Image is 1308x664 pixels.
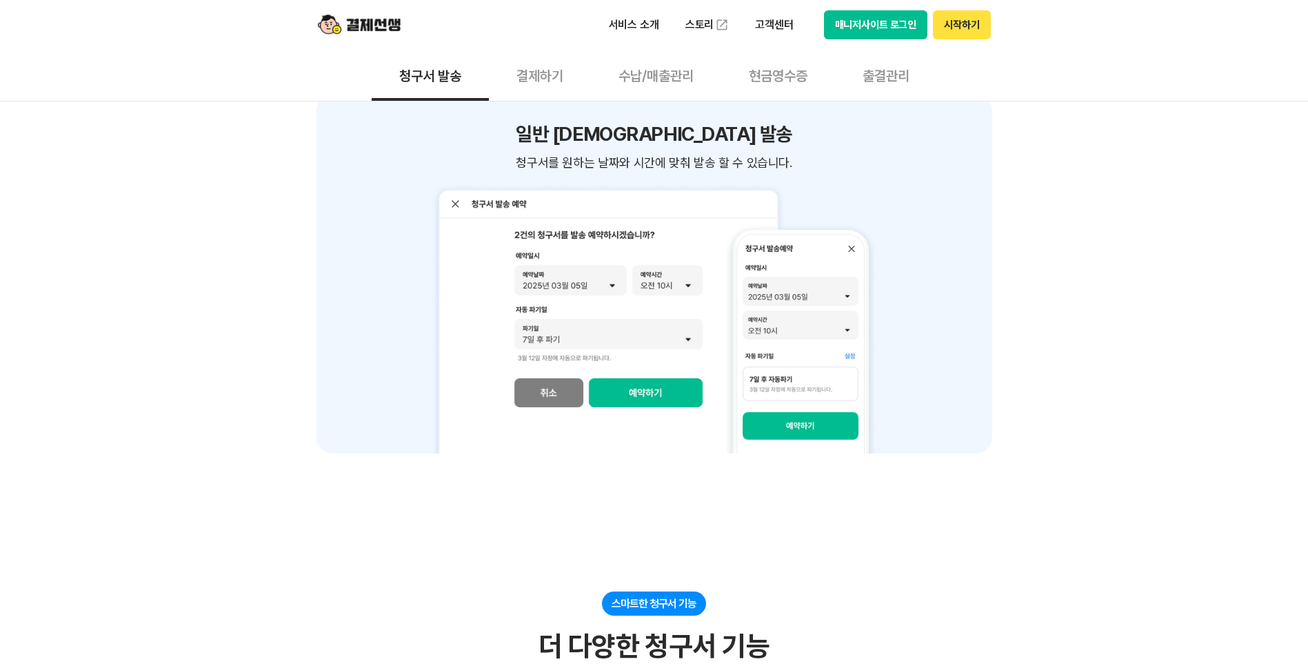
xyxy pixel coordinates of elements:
[824,10,928,39] button: 매니저사이트 로그인
[432,180,876,453] img: 일반 예약 발송
[4,438,91,472] a: 홈
[516,154,792,172] span: 청구서를 원하는 날짜와 시간에 맞춰 발송 할 수 있습니다.
[745,12,803,37] p: 고객센터
[599,12,669,37] p: 서비스 소개
[126,459,143,470] span: 대화
[715,18,729,32] img: 외부 도메인 오픈
[835,50,937,101] button: 출결관리
[602,592,706,616] div: 스마트한 청구서 기능
[372,50,489,101] button: 청구서 발송
[933,10,990,39] button: 시작하기
[721,50,835,101] button: 현금영수증
[213,458,230,469] span: 설정
[676,11,739,39] a: 스토리
[591,50,721,101] button: 수납/매출관리
[318,12,401,38] img: logo
[91,438,178,472] a: 대화
[539,629,769,663] div: 더 다양한 청구서 기능
[178,438,265,472] a: 설정
[516,122,792,146] h3: 일반 [DEMOGRAPHIC_DATA] 발송
[43,458,52,469] span: 홈
[489,50,591,101] button: 결제하기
